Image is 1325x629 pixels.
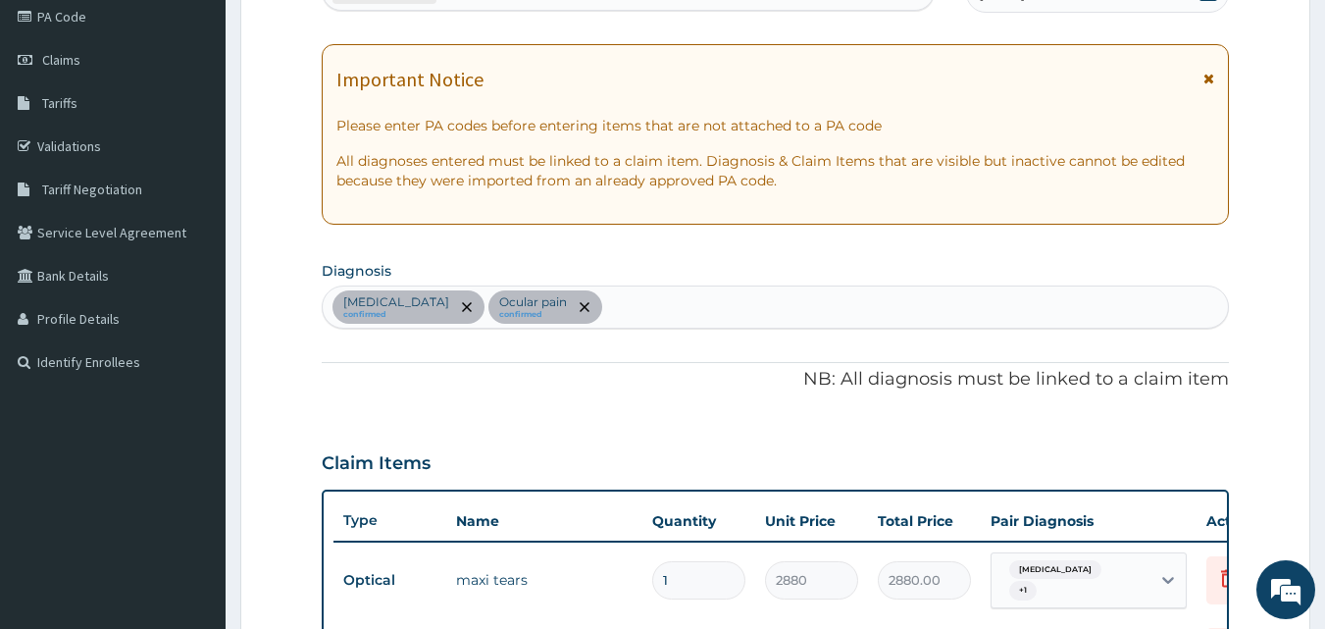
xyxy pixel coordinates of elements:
span: Tariffs [42,94,77,112]
h3: Claim Items [322,453,431,475]
span: Claims [42,51,80,69]
span: We're online! [114,189,271,388]
div: Minimize live chat window [322,10,369,57]
div: Chat with us now [102,110,330,135]
th: Unit Price [755,501,868,541]
td: Optical [333,562,446,599]
th: Pair Diagnosis [981,501,1197,541]
th: Total Price [868,501,981,541]
span: + 1 [1009,581,1037,601]
img: d_794563401_company_1708531726252_794563401 [36,98,79,147]
span: [MEDICAL_DATA] [1009,560,1101,580]
th: Type [333,502,446,539]
th: Name [446,501,642,541]
td: maxi tears [446,560,642,600]
th: Actions [1197,501,1295,541]
span: remove selection option [576,298,593,316]
p: Ocular pain [499,294,567,310]
textarea: Type your message and hit 'Enter' [10,420,374,489]
p: NB: All diagnosis must be linked to a claim item [322,367,1230,393]
h1: Important Notice [336,69,484,90]
p: All diagnoses entered must be linked to a claim item. Diagnosis & Claim Items that are visible bu... [336,151,1215,190]
span: Tariff Negotiation [42,181,142,198]
p: [MEDICAL_DATA] [343,294,449,310]
small: confirmed [343,310,449,320]
label: Diagnosis [322,261,391,281]
small: confirmed [499,310,567,320]
p: Please enter PA codes before entering items that are not attached to a PA code [336,116,1215,135]
th: Quantity [642,501,755,541]
span: remove selection option [458,298,476,316]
